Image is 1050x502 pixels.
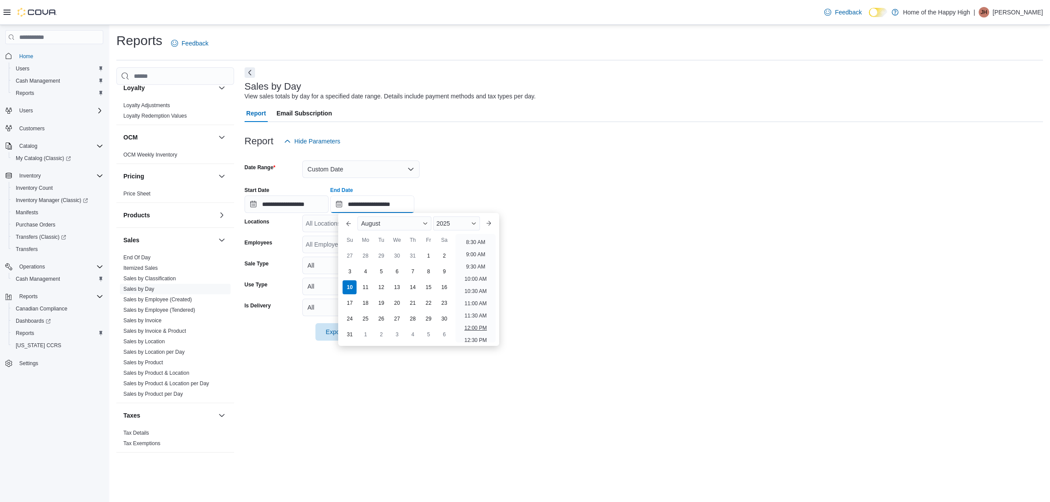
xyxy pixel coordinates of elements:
h3: Loyalty [123,84,145,92]
a: Dashboards [12,316,54,326]
button: Settings [2,357,107,370]
button: Cash Management [9,273,107,285]
div: day-18 [358,296,372,310]
a: My Catalog (Classic) [12,153,74,164]
span: Sales by Employee (Tendered) [123,307,195,314]
span: Loyalty Redemption Values [123,112,187,119]
a: Loyalty Redemption Values [123,113,187,119]
div: day-17 [343,296,357,310]
li: 11:00 AM [461,298,490,309]
a: Sales by Location per Day [123,349,185,355]
button: Next [245,67,255,78]
a: Sales by Invoice [123,317,161,324]
span: Feedback [835,8,861,17]
div: Tu [374,233,388,247]
input: Press the down key to open a popover containing a calendar. [245,195,329,213]
button: Hide Parameters [280,132,344,150]
span: Hide Parameters [294,137,340,146]
a: End Of Day [123,254,150,261]
span: Catalog [16,141,103,151]
span: Cash Management [12,76,103,86]
div: day-30 [390,249,404,263]
span: Sales by Product & Location [123,370,189,376]
span: Dashboards [16,317,51,324]
span: My Catalog (Classic) [12,153,103,164]
a: Sales by Day [123,286,154,292]
span: Reports [12,328,103,338]
span: Sales by Invoice & Product [123,328,186,335]
div: Pricing [116,188,234,202]
a: Feedback [821,3,865,21]
div: day-1 [358,328,372,342]
input: Dark Mode [869,8,887,17]
button: Canadian Compliance [9,303,107,315]
span: Dark Mode [869,17,869,17]
a: Sales by Product & Location [123,370,189,376]
span: Transfers [16,246,38,253]
span: Operations [19,263,45,270]
span: Canadian Compliance [16,305,67,312]
span: Sales by Employee (Created) [123,296,192,303]
button: Users [16,105,36,116]
span: Inventory Manager (Classic) [16,197,88,204]
button: All [302,299,420,316]
li: 9:00 AM [462,249,489,260]
span: Transfers (Classic) [16,234,66,241]
span: Inventory [19,172,41,179]
button: Next month [482,216,496,230]
a: Customers [16,123,48,134]
a: Sales by Employee (Created) [123,296,192,303]
button: Users [9,63,107,75]
button: Catalog [2,140,107,152]
button: Customers [2,122,107,135]
div: day-4 [406,328,420,342]
button: Products [123,211,215,220]
p: [PERSON_NAME] [993,7,1043,17]
a: Inventory Manager (Classic) [9,194,107,206]
button: OCM [123,133,215,142]
a: Sales by Product & Location per Day [123,380,209,387]
div: Button. Open the year selector. 2025 is currently selected. [433,216,480,230]
h3: Taxes [123,411,140,420]
span: Sales by Invoice [123,317,161,324]
span: Inventory [16,171,103,181]
a: Price Sheet [123,191,150,197]
div: day-12 [374,280,388,294]
span: Sales by Location per Day [123,349,185,356]
span: Purchase Orders [12,220,103,230]
button: Operations [16,261,49,272]
li: 9:30 AM [462,261,489,272]
a: Inventory Manager (Classic) [12,195,91,206]
span: Reports [12,88,103,98]
span: My Catalog (Classic) [16,155,71,162]
span: August [361,220,380,227]
span: Settings [19,360,38,367]
button: Taxes [123,411,215,420]
span: Cash Management [16,275,60,282]
div: We [390,233,404,247]
span: Customers [16,123,103,134]
div: day-1 [421,249,435,263]
input: Press the down key to enter a popover containing a calendar. Press the escape key to close the po... [330,195,414,213]
button: Catalog [16,141,41,151]
div: day-30 [437,312,451,326]
span: Home [16,50,103,61]
span: OCM Weekly Inventory [123,151,177,158]
a: Loyalty Adjustments [123,102,170,108]
a: Sales by Product [123,359,163,366]
span: Reports [16,330,34,337]
span: Inventory Count [12,183,103,193]
a: Sales by Employee (Tendered) [123,307,195,313]
button: Reports [16,291,41,302]
button: OCM [217,132,227,143]
div: day-5 [374,265,388,279]
div: Taxes [116,428,234,452]
a: Canadian Compliance [12,303,71,314]
li: 10:00 AM [461,274,490,284]
button: Inventory [2,170,107,182]
button: Home [2,49,107,62]
label: Sale Type [245,260,269,267]
div: day-16 [437,280,451,294]
a: Tax Details [123,430,149,436]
